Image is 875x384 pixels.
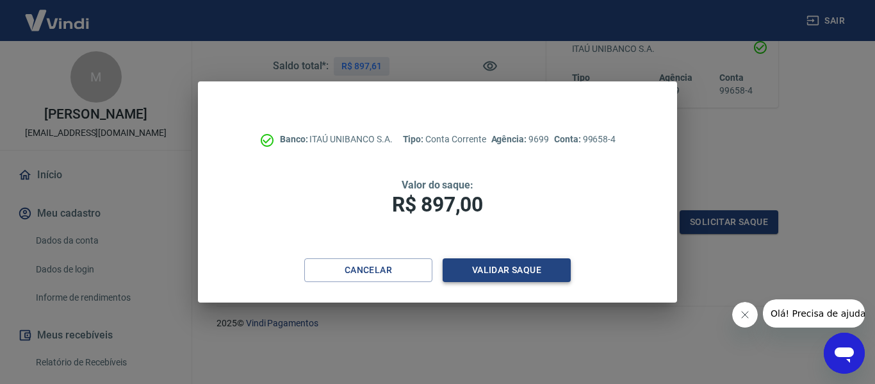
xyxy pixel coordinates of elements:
p: 99658-4 [554,133,616,146]
span: Conta: [554,134,583,144]
p: Conta Corrente [403,133,486,146]
span: Olá! Precisa de ajuda? [8,9,108,19]
span: Valor do saque: [402,179,473,191]
iframe: Mensagem da empresa [763,299,865,328]
p: ITAÚ UNIBANCO S.A. [280,133,393,146]
span: Tipo: [403,134,426,144]
iframe: Botão para abrir a janela de mensagens [824,333,865,374]
button: Cancelar [304,258,432,282]
span: Agência: [491,134,529,144]
span: R$ 897,00 [392,192,483,217]
span: Banco: [280,134,310,144]
button: Validar saque [443,258,571,282]
iframe: Fechar mensagem [732,302,758,328]
p: 9699 [491,133,549,146]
